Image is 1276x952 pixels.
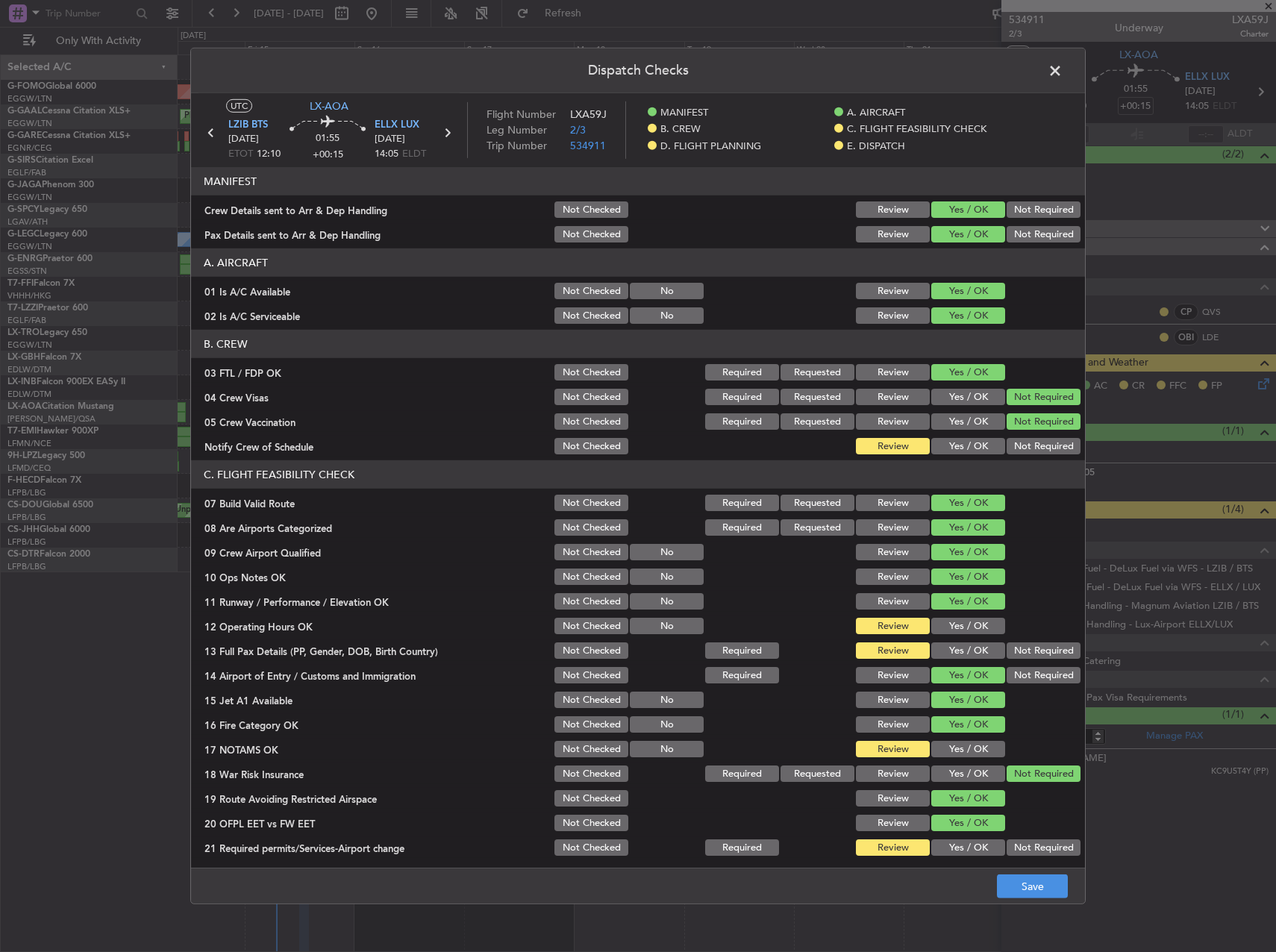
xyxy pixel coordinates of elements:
button: Not Required [1007,839,1080,856]
button: Yes / OK [931,519,1005,536]
button: Yes / OK [931,569,1005,585]
button: Yes / OK [931,839,1005,856]
button: Yes / OK [931,495,1005,511]
button: Yes / OK [931,790,1005,807]
button: Yes / OK [931,692,1005,708]
button: Not Required [1007,667,1080,683]
button: Yes / OK [931,544,1005,560]
button: Yes / OK [931,618,1005,634]
button: Yes / OK [931,741,1005,757]
button: Yes / OK [931,642,1005,659]
button: Yes / OK [931,716,1005,733]
button: Save [997,874,1068,898]
button: Not Required [1007,765,1080,782]
button: Yes / OK [931,307,1005,324]
button: Not Required [1007,201,1080,218]
button: Yes / OK [931,389,1005,405]
button: Not Required [1007,438,1080,454]
button: Yes / OK [931,765,1005,782]
button: Yes / OK [931,226,1005,242]
button: Yes / OK [931,438,1005,454]
button: Not Required [1007,389,1080,405]
button: Yes / OK [931,364,1005,381]
button: Not Required [1007,226,1080,242]
button: Not Required [1007,413,1080,430]
button: Yes / OK [931,413,1005,430]
button: Not Required [1007,642,1080,659]
button: Yes / OK [931,593,1005,610]
button: Yes / OK [931,667,1005,683]
header: Dispatch Checks [191,48,1085,93]
button: Yes / OK [931,201,1005,218]
button: Yes / OK [931,283,1005,299]
button: Yes / OK [931,815,1005,831]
